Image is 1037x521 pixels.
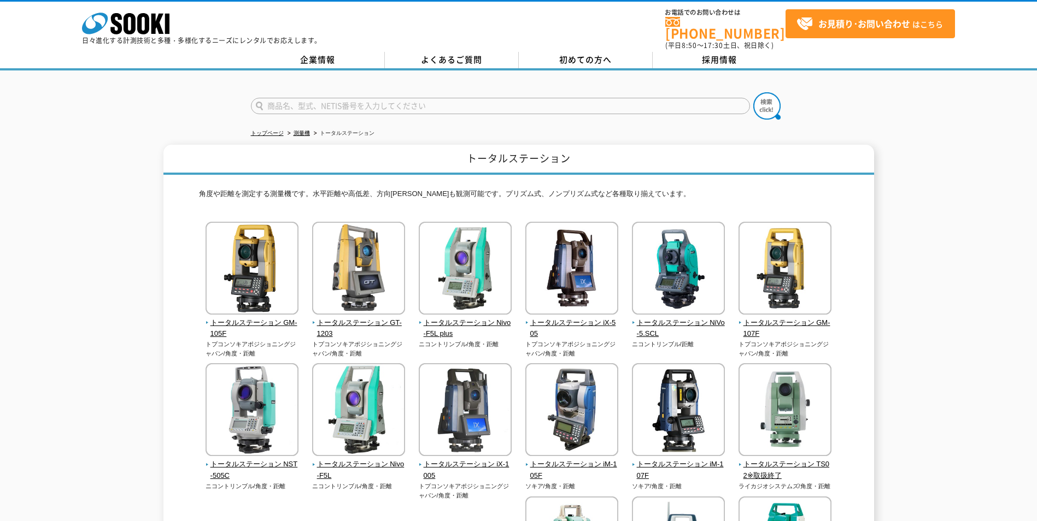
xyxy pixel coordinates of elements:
p: トプコンソキアポジショニングジャパン/角度・距離 [312,340,406,358]
h1: トータルステーション [163,145,874,175]
a: トータルステーション GT-1203 [312,307,406,340]
p: ニコントリンブル/距離 [632,340,725,349]
a: 採用情報 [653,52,787,68]
img: btn_search.png [753,92,781,120]
a: トータルステーション TS02※取扱終了 [739,449,832,482]
span: 17:30 [704,40,723,50]
a: トータルステーション iX-505 [525,307,619,340]
span: お電話でのお問い合わせは [665,9,786,16]
p: トプコンソキアポジショニングジャパン/角度・距離 [206,340,299,358]
span: トータルステーション NiVo-5.SCL [632,317,725,340]
p: ニコントリンブル/角度・距離 [312,482,406,491]
span: トータルステーション TS02※取扱終了 [739,459,832,482]
p: ライカジオシステムズ/角度・距離 [739,482,832,491]
a: トータルステーション GM-105F [206,307,299,340]
img: トータルステーション iM-107F [632,363,725,459]
img: トータルステーション iX-505 [525,222,618,317]
a: トータルステーション iX-1005 [419,449,512,482]
a: トータルステーション NST-505C [206,449,299,482]
a: トータルステーション iM-107F [632,449,725,482]
span: トータルステーション iX-505 [525,317,619,340]
img: トータルステーション NST-505C [206,363,298,459]
a: 測量機 [294,130,310,136]
p: ニコントリンブル/角度・距離 [419,340,512,349]
span: トータルステーション GT-1203 [312,317,406,340]
a: トータルステーション Nivo-F5L plus [419,307,512,340]
p: ニコントリンブル/角度・距離 [206,482,299,491]
a: お見積り･お問い合わせはこちら [786,9,955,38]
span: トータルステーション Nivo-F5L plus [419,317,512,340]
p: トプコンソキアポジショニングジャパン/角度・距離 [419,482,512,500]
img: トータルステーション GM-105F [206,222,298,317]
a: 企業情報 [251,52,385,68]
span: トータルステーション GM-105F [206,317,299,340]
p: ソキア/角度・距離 [632,482,725,491]
a: トータルステーション GM-107F [739,307,832,340]
a: トータルステーション iM-105F [525,449,619,482]
li: トータルステーション [312,128,374,139]
a: トップページ [251,130,284,136]
img: トータルステーション GT-1203 [312,222,405,317]
img: トータルステーション TS02※取扱終了 [739,363,831,459]
span: トータルステーション NST-505C [206,459,299,482]
span: トータルステーション Nivo-F5L [312,459,406,482]
span: トータルステーション iM-107F [632,459,725,482]
p: トプコンソキアポジショニングジャパン/角度・距離 [739,340,832,358]
a: 初めての方へ [519,52,653,68]
img: トータルステーション Nivo-F5L plus [419,222,512,317]
img: トータルステーション Nivo-F5L [312,363,405,459]
a: トータルステーション Nivo-F5L [312,449,406,482]
span: はこちら [796,16,943,32]
span: トータルステーション iM-105F [525,459,619,482]
p: 日々進化する計測技術と多種・多様化するニーズにレンタルでお応えします。 [82,37,321,44]
p: ソキア/角度・距離 [525,482,619,491]
img: トータルステーション iX-1005 [419,363,512,459]
input: 商品名、型式、NETIS番号を入力してください [251,98,750,114]
span: (平日 ～ 土日、祝日除く) [665,40,774,50]
a: [PHONE_NUMBER] [665,17,786,39]
img: トータルステーション iM-105F [525,363,618,459]
a: よくあるご質問 [385,52,519,68]
span: トータルステーション GM-107F [739,317,832,340]
img: トータルステーション GM-107F [739,222,831,317]
span: 初めての方へ [559,54,612,66]
span: 8:50 [682,40,697,50]
a: トータルステーション NiVo-5.SCL [632,307,725,340]
span: トータルステーション iX-1005 [419,459,512,482]
strong: お見積り･お問い合わせ [818,17,910,30]
img: トータルステーション NiVo-5.SCL [632,222,725,317]
p: トプコンソキアポジショニングジャパン/角度・距離 [525,340,619,358]
p: 角度や距離を測定する測量機です。水平距離や高低差、方向[PERSON_NAME]も観測可能です。プリズム式、ノンプリズム式など各種取り揃えています。 [199,188,839,205]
